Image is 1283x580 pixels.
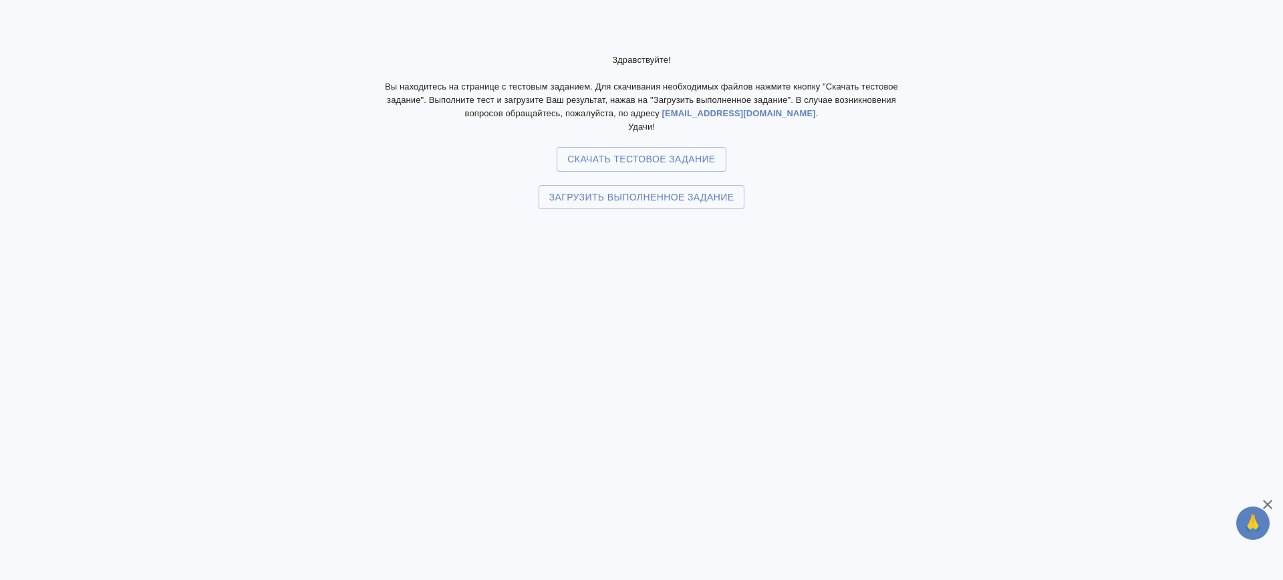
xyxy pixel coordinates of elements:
[1242,509,1264,537] span: 🙏
[539,185,745,210] label: Загрузить выполненное задание
[567,151,715,168] span: Скачать тестовое задание
[549,189,734,206] span: Загрузить выполненное задание
[1236,506,1270,540] button: 🙏
[374,53,909,134] p: Здравствуйте! Вы находитесь на странице с тестовым заданием. Для скачивания необходимых файлов на...
[662,108,816,118] a: [EMAIL_ADDRESS][DOMAIN_NAME]
[557,147,726,172] button: Скачать тестовое задание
